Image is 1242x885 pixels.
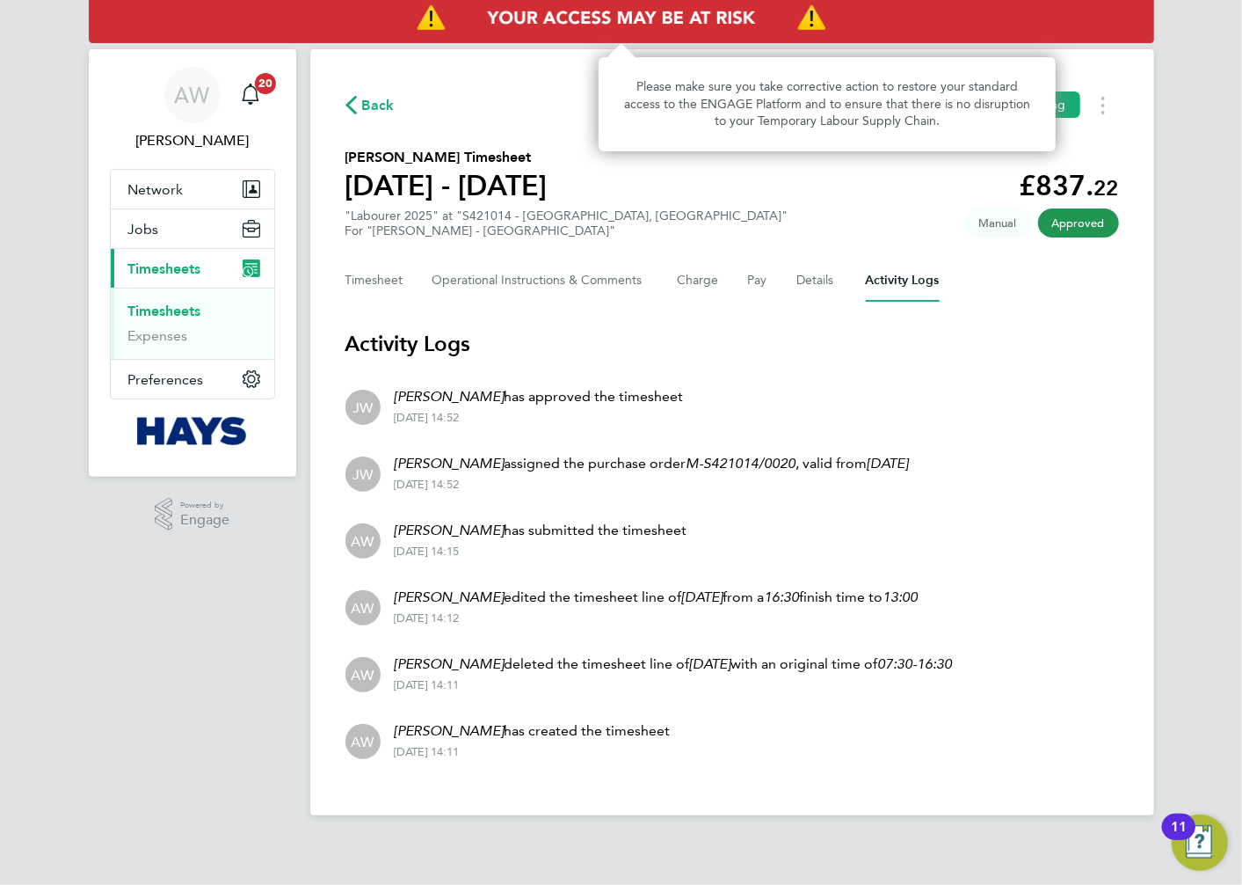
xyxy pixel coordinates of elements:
div: Jonathan West [345,390,381,425]
em: [PERSON_NAME] [395,655,505,672]
button: Timesheets Menu [1087,91,1119,119]
em: [DATE] [682,589,723,605]
span: Timesheets [128,260,201,277]
span: Engage [180,513,229,528]
p: deleted the timesheet line of with an original time of [395,654,953,675]
span: Network [128,181,184,198]
button: Open Resource Center, 11 new notifications [1172,815,1228,871]
div: Jonathan West [345,457,381,492]
span: Jobs [128,221,159,238]
span: AW [352,598,374,618]
div: Alan Watts [345,590,381,625]
button: Charge [678,260,720,302]
app-decimal: £837. [1020,169,1119,202]
span: 22 [1094,175,1119,201]
p: has submitted the timesheet [395,520,687,541]
em: M-S421014/0020 [686,455,796,472]
a: Timesheets [128,303,201,319]
div: [DATE] 14:12 [395,611,919,625]
button: Pay [748,260,769,302]
img: hays-logo-retina.png [137,417,247,445]
div: [DATE] 14:11 [395,745,671,759]
button: Activity Logs [866,260,940,302]
em: 13:00 [883,589,919,605]
em: [PERSON_NAME] [395,589,505,605]
div: For "[PERSON_NAME] - [GEOGRAPHIC_DATA]" [345,223,788,238]
p: edited the timesheet line of from a finish time to [395,587,919,608]
div: [DATE] 14:52 [395,478,909,492]
div: [DATE] 14:52 [395,411,684,425]
span: This timesheet was manually created. [965,208,1031,238]
span: JW [352,464,373,484]
span: AW [352,665,374,684]
span: AW [175,84,210,106]
em: 07:30-16:30 [878,655,953,672]
h2: [PERSON_NAME] Timesheet [345,147,548,168]
a: Go to account details [110,67,275,151]
span: Alan Watts [110,130,275,151]
span: JW [352,398,373,417]
span: Powered by [180,498,229,513]
span: This timesheet has been approved. [1038,208,1119,238]
span: AW [352,732,374,751]
span: 20 [255,73,276,94]
button: Timesheet [345,260,404,302]
div: [DATE] 14:11 [395,678,953,692]
a: Go to home page [110,417,275,445]
em: [DATE] [690,655,731,672]
div: 11 [1171,827,1187,850]
span: Preferences [128,371,204,388]
em: [DATE] [868,455,909,472]
p: has created the timesheet [395,720,671,742]
div: Alan Watts [345,523,381,559]
em: [PERSON_NAME] [395,388,505,405]
span: Back [362,95,395,116]
em: [PERSON_NAME] [395,522,505,538]
button: Operational Instructions & Comments [432,260,650,302]
div: "Labourer 2025" at "S421014 - [GEOGRAPHIC_DATA], [GEOGRAPHIC_DATA]" [345,208,788,238]
a: Expenses [128,327,188,344]
span: AW [352,531,374,551]
p: Please make sure you take corrective action to restore your standard access to the ENGAGE Platfor... [620,78,1035,130]
em: [PERSON_NAME] [395,455,505,472]
em: [PERSON_NAME] [395,722,505,739]
button: Details [797,260,838,302]
nav: Main navigation [89,49,296,477]
div: Alan Watts [345,657,381,692]
h3: Activity Logs [345,330,1119,358]
div: Alan Watts [345,724,381,759]
p: assigned the purchase order , valid from [395,453,909,474]
em: 16:30 [765,589,800,605]
div: [DATE] 14:15 [395,545,687,559]
h1: [DATE] - [DATE] [345,168,548,203]
p: has approved the timesheet [395,386,684,407]
div: Access At Risk [599,57,1056,151]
